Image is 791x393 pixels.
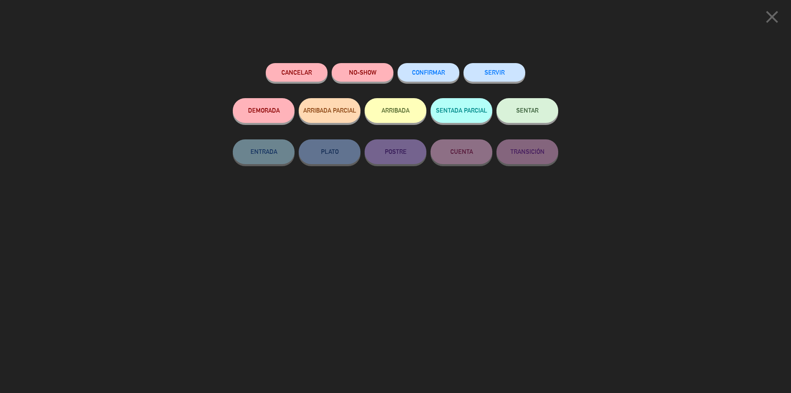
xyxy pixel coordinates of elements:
[299,98,360,123] button: ARRIBADA PARCIAL
[496,139,558,164] button: TRANSICIÓN
[516,107,538,114] span: SENTAR
[762,7,782,27] i: close
[759,6,785,31] button: close
[496,98,558,123] button: SENTAR
[463,63,525,82] button: SERVIR
[412,69,445,76] span: CONFIRMAR
[303,107,356,114] span: ARRIBADA PARCIAL
[431,98,492,123] button: SENTADA PARCIAL
[233,139,295,164] button: ENTRADA
[299,139,360,164] button: PLATO
[431,139,492,164] button: CUENTA
[365,98,426,123] button: ARRIBADA
[365,139,426,164] button: POSTRE
[233,98,295,123] button: DEMORADA
[332,63,393,82] button: NO-SHOW
[266,63,328,82] button: Cancelar
[398,63,459,82] button: CONFIRMAR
